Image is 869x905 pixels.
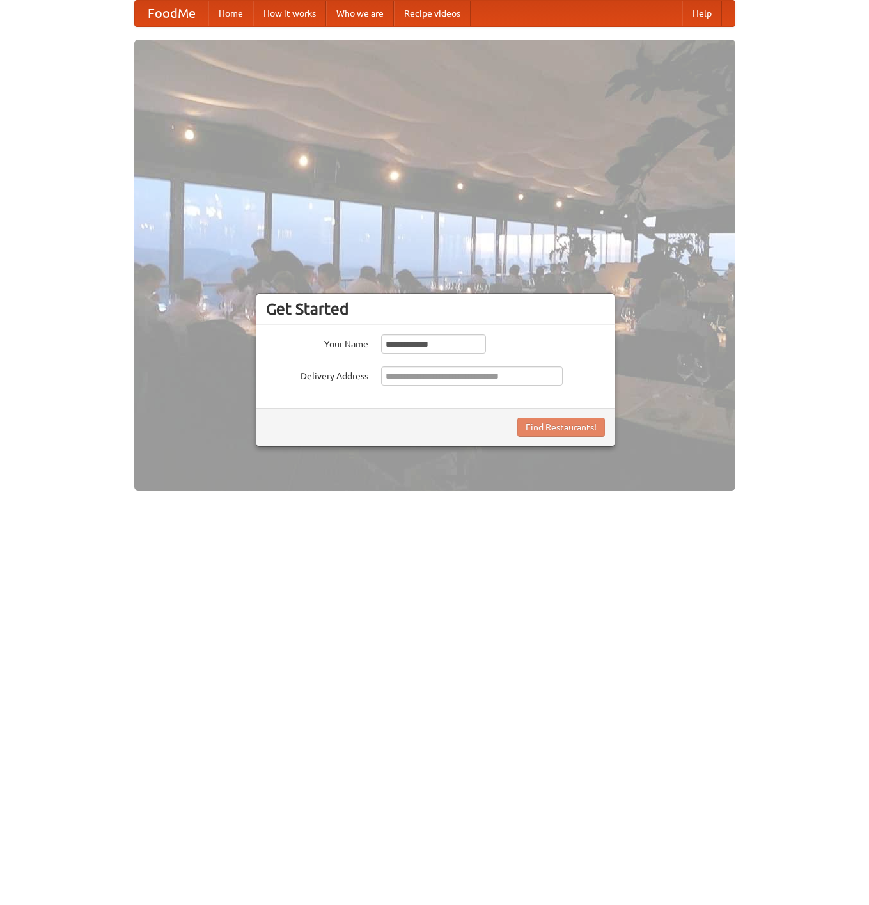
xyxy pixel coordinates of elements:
[394,1,471,26] a: Recipe videos
[517,418,605,437] button: Find Restaurants!
[208,1,253,26] a: Home
[135,1,208,26] a: FoodMe
[266,334,368,350] label: Your Name
[266,366,368,382] label: Delivery Address
[253,1,326,26] a: How it works
[266,299,605,319] h3: Get Started
[326,1,394,26] a: Who we are
[682,1,722,26] a: Help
